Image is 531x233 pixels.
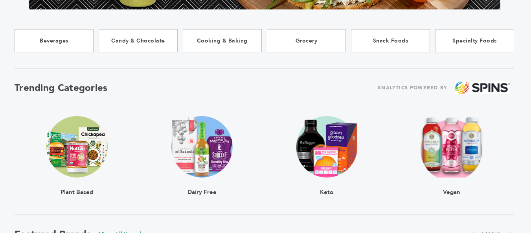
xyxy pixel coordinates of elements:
[377,83,447,93] span: ANALYTICS POWERED BY
[183,29,262,52] a: Cooking & Baking
[15,29,94,52] a: Beverages
[435,29,514,52] a: Specialty Foods
[46,178,108,195] div: Plant Based
[420,116,483,178] img: claim_vegan Trending Image
[99,29,178,52] a: Candy & Chocolate
[171,178,233,195] div: Dairy Free
[351,29,430,52] a: Snack Foods
[267,29,346,52] a: Grocery
[420,178,483,195] div: Vegan
[171,116,233,178] img: claim_dairy_free Trending Image
[296,116,357,178] img: claim_ketogenic Trending Image
[455,81,510,94] img: spins.png
[296,178,357,195] div: Keto
[46,116,108,178] img: claim_plant_based Trending Image
[15,81,108,94] h2: Trending Categories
